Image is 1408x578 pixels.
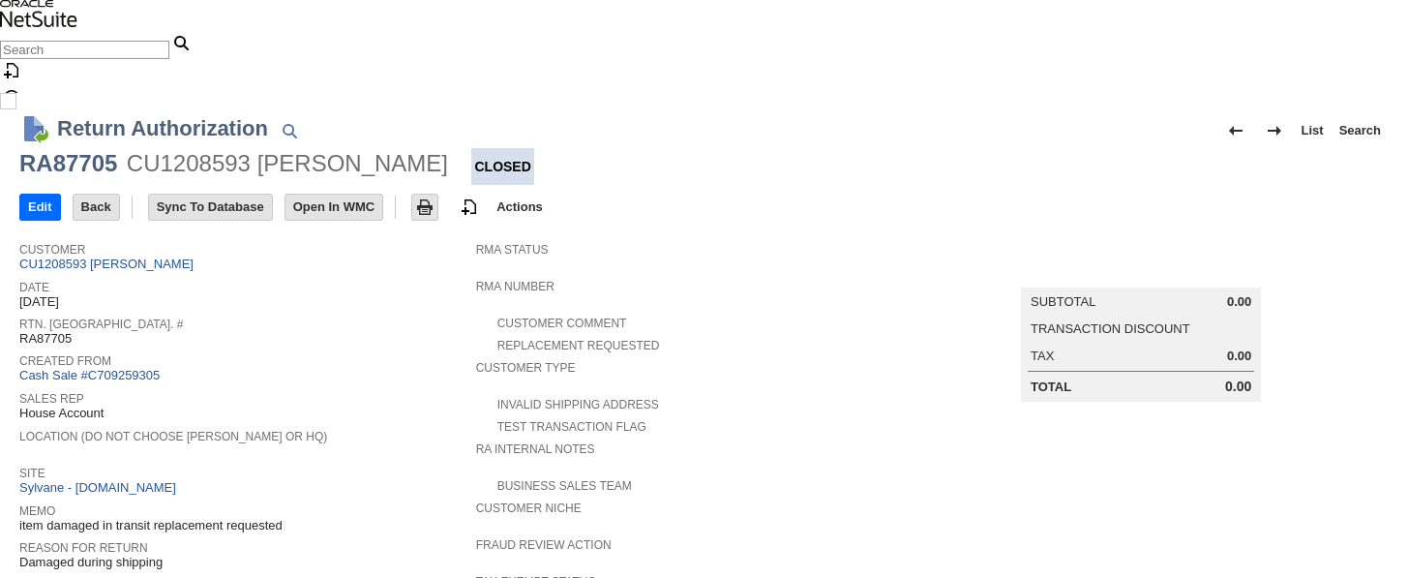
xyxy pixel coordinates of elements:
a: Customer Type [476,361,576,375]
img: Previous [1224,119,1247,142]
input: Back [74,195,119,220]
span: RA87705 [19,331,72,347]
a: CU1208593 [PERSON_NAME] [19,257,198,271]
span: Damaged during shipping [19,555,163,570]
a: Fraud Review Action [476,538,612,552]
a: RA Internal Notes [476,442,595,456]
a: Location (Do Not Choose [PERSON_NAME] or HQ) [19,430,327,443]
input: Print [412,195,437,220]
a: Cash Sale #C709259305 [19,368,160,382]
a: Tax [1031,349,1054,363]
img: add-record.svg [458,196,481,219]
span: 0.00 [1227,349,1251,364]
a: Invalid Shipping Address [497,398,659,411]
a: Transaction Discount [1031,321,1190,336]
svg: Search [169,31,193,54]
a: Search [1332,115,1389,146]
img: Quick Find [278,119,301,142]
div: Closed [471,148,533,185]
a: RMA Status [476,243,549,257]
a: Actions [489,199,551,214]
span: 0.00 [1225,379,1251,395]
a: Reason For Return [19,541,148,555]
a: Sales Rep [19,392,84,406]
a: Test Transaction Flag [497,420,646,434]
a: RMA Number [476,280,554,293]
input: Open In WMC [285,195,383,220]
a: Site [19,467,45,480]
a: Replacement Requested [497,339,660,352]
span: [DATE] [19,294,59,310]
a: Customer Comment [497,317,627,330]
a: Date [19,281,49,294]
h1: Return Authorization [57,112,268,144]
a: Customer [19,243,85,257]
input: Sync To Database [149,195,272,220]
a: Subtotal [1031,294,1095,309]
a: Memo [19,504,55,518]
a: Created From [19,354,111,368]
input: Edit [20,195,60,220]
img: Next [1263,119,1286,142]
span: House Account [19,406,104,421]
a: Customer Niche [476,502,582,515]
span: 0.00 [1227,294,1251,310]
span: item damaged in transit replacement requested [19,518,283,533]
a: Business Sales Team [497,479,632,493]
div: RA87705 [19,148,117,179]
caption: Summary [1021,257,1261,288]
div: CU1208593 [PERSON_NAME] [127,148,448,179]
a: Total [1031,380,1071,394]
a: Rtn. [GEOGRAPHIC_DATA]. # [19,318,183,331]
img: Print [413,196,436,219]
a: Sylvane - [DOMAIN_NAME] [19,480,181,495]
a: List [1294,115,1332,146]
